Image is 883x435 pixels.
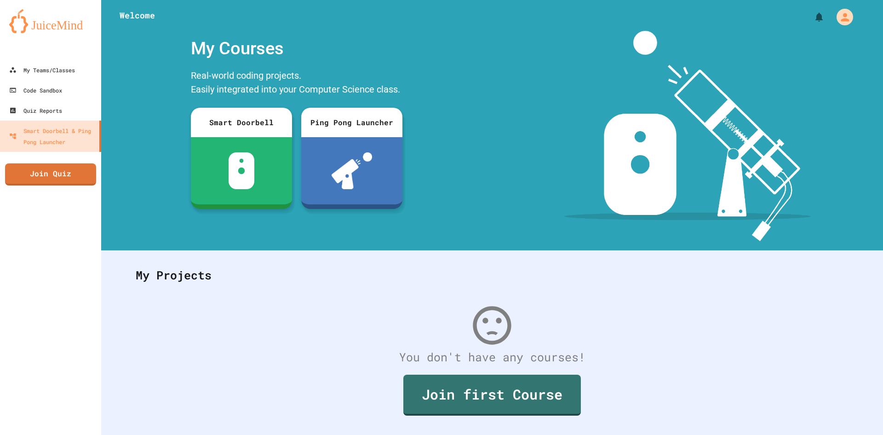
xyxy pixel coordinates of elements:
img: ppl-with-ball.png [332,152,373,189]
img: sdb-white.svg [229,152,255,189]
div: You don't have any courses! [126,348,858,366]
div: My Account [827,6,855,28]
div: Quiz Reports [9,105,62,116]
div: Real-world coding projects. Easily integrated into your Computer Science class. [186,66,407,101]
div: My Notifications [797,9,827,25]
div: My Teams/Classes [9,64,75,75]
a: Join Quiz [5,163,96,186]
div: My Courses [186,31,407,66]
iframe: chat widget [844,398,874,426]
div: My Projects [126,257,858,293]
iframe: chat widget [807,358,874,397]
img: logo-orange.svg [9,9,92,33]
div: Code Sandbox [9,85,62,96]
div: Smart Doorbell & Ping Pong Launcher [9,125,96,147]
a: Join first Course [403,375,581,416]
div: Ping Pong Launcher [301,108,402,137]
div: Smart Doorbell [191,108,292,137]
img: banner-image-my-projects.png [564,31,811,241]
